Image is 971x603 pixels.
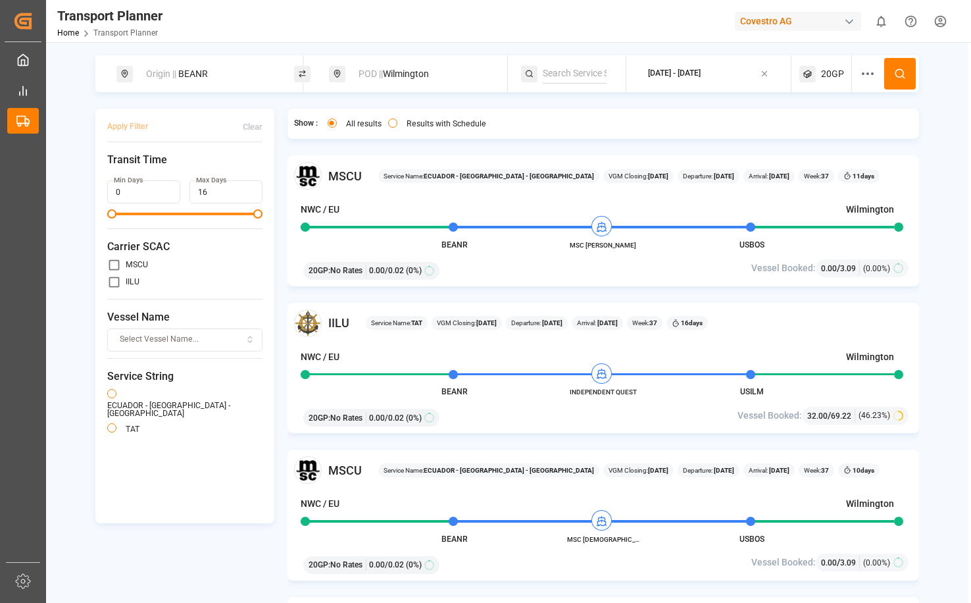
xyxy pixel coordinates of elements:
[294,118,318,130] span: Show :
[243,115,262,138] button: Clear
[768,467,789,474] b: [DATE]
[853,172,874,180] b: 11 days
[648,172,668,180] b: [DATE]
[301,350,339,364] h4: NWC / EU
[831,411,851,421] span: 69.22
[476,319,497,327] b: [DATE]
[328,167,362,185] span: MSCU
[846,203,894,217] h4: Wilmington
[371,318,422,328] span: Service Name:
[437,318,497,328] span: VGM Closing:
[896,7,926,36] button: Help Center
[846,497,894,511] h4: Wilmington
[821,558,837,567] span: 0.00
[294,456,322,484] img: Carrier
[577,318,618,328] span: Arrival:
[126,425,139,433] label: TAT
[712,467,734,474] b: [DATE]
[804,171,829,181] span: Week:
[351,62,493,86] div: Wilmington
[840,558,856,567] span: 3.09
[749,171,789,181] span: Arrival:
[309,559,330,571] span: 20GP :
[120,334,199,346] span: Select Vessel Name...
[369,412,404,424] span: 0.00 / 0.02
[294,309,322,337] img: Carrier
[683,171,734,181] span: Departure:
[807,409,855,423] div: /
[253,209,262,219] span: Maximum
[441,387,468,396] span: BEANR
[107,402,262,418] label: ECUADOR - [GEOGRAPHIC_DATA] - [GEOGRAPHIC_DATA]
[541,319,562,327] b: [DATE]
[804,465,829,475] span: Week:
[859,409,890,421] span: (46.23%)
[196,176,226,185] label: Max Days
[424,172,594,180] b: ECUADOR - [GEOGRAPHIC_DATA] - [GEOGRAPHIC_DATA]
[683,465,734,475] span: Departure:
[846,350,894,364] h4: Wilmington
[330,559,362,571] span: No Rates
[107,152,262,168] span: Transit Time
[369,265,404,276] span: 0.00 / 0.02
[330,412,362,424] span: No Rates
[749,465,789,475] span: Arrival:
[384,465,594,475] span: Service Name:
[735,9,866,34] button: Covestro AG
[768,172,789,180] b: [DATE]
[807,411,828,421] span: 32.00
[406,265,422,276] span: (0%)
[407,120,486,128] label: Results with Schedule
[126,278,139,286] label: IILU
[751,556,816,569] span: Vessel Booked:
[243,121,262,133] div: Clear
[681,319,703,327] b: 16 days
[511,318,562,328] span: Departure:
[821,467,829,474] b: 37
[739,240,764,249] span: USBOS
[740,387,764,396] span: USILM
[57,6,162,26] div: Transport Planner
[138,62,280,86] div: BEANR
[411,319,422,327] b: TAT
[107,239,262,255] span: Carrier SCAC
[735,12,861,31] div: Covestro AG
[107,369,262,384] span: Service String
[866,7,896,36] button: show 0 new notifications
[567,387,639,397] span: INDEPENDENT QUEST
[712,172,734,180] b: [DATE]
[821,264,837,273] span: 0.00
[634,61,784,87] button: [DATE] - [DATE]
[821,172,829,180] b: 37
[294,162,322,190] img: Carrier
[424,467,594,474] b: ECUADOR - [GEOGRAPHIC_DATA] - [GEOGRAPHIC_DATA]
[301,203,339,217] h4: NWC / EU
[309,265,330,276] span: 20GP :
[301,497,339,511] h4: NWC / EU
[648,68,701,80] div: [DATE] - [DATE]
[328,314,349,332] span: IILU
[114,176,143,185] label: Min Days
[737,409,802,423] span: Vessel Booked:
[359,68,383,79] span: POD ||
[609,171,668,181] span: VGM Closing:
[384,171,594,181] span: Service Name:
[369,559,404,571] span: 0.00 / 0.02
[107,309,262,325] span: Vessel Name
[863,263,890,275] span: (0.00%)
[739,535,764,544] span: USBOS
[840,264,856,273] span: 3.09
[863,557,890,569] span: (0.00%)
[346,120,382,128] label: All results
[406,412,422,424] span: (0%)
[126,261,148,269] label: MSCU
[441,535,468,544] span: BEANR
[596,319,618,327] b: [DATE]
[406,559,422,571] span: (0%)
[751,261,816,275] span: Vessel Booked:
[567,240,639,250] span: MSC [PERSON_NAME]
[441,240,468,249] span: BEANR
[632,318,657,328] span: Week:
[821,556,860,569] div: /
[649,319,657,327] b: 37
